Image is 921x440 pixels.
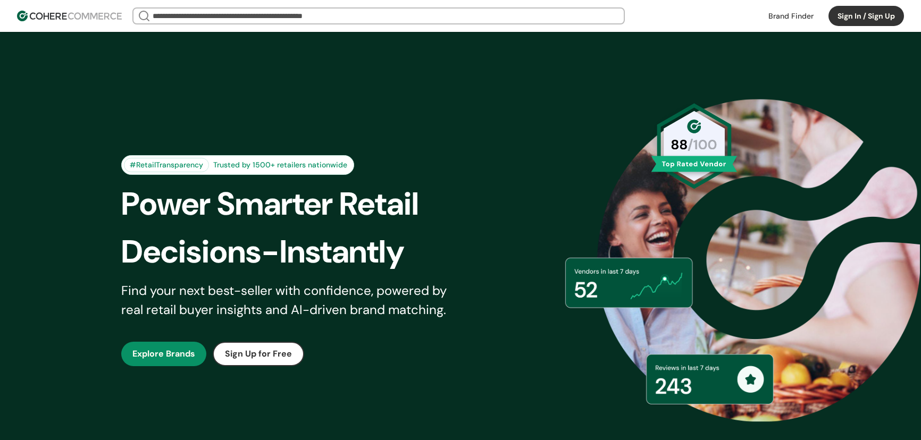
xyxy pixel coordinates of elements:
button: Sign Up for Free [213,342,304,366]
button: Sign In / Sign Up [828,6,904,26]
div: Decisions-Instantly [121,228,479,276]
div: Power Smarter Retail [121,180,479,228]
div: Trusted by 1500+ retailers nationwide [209,159,351,171]
img: Cohere Logo [17,11,122,21]
div: Find your next best-seller with confidence, powered by real retail buyer insights and AI-driven b... [121,281,460,319]
button: Explore Brands [121,342,206,366]
div: #RetailTransparency [124,158,209,172]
